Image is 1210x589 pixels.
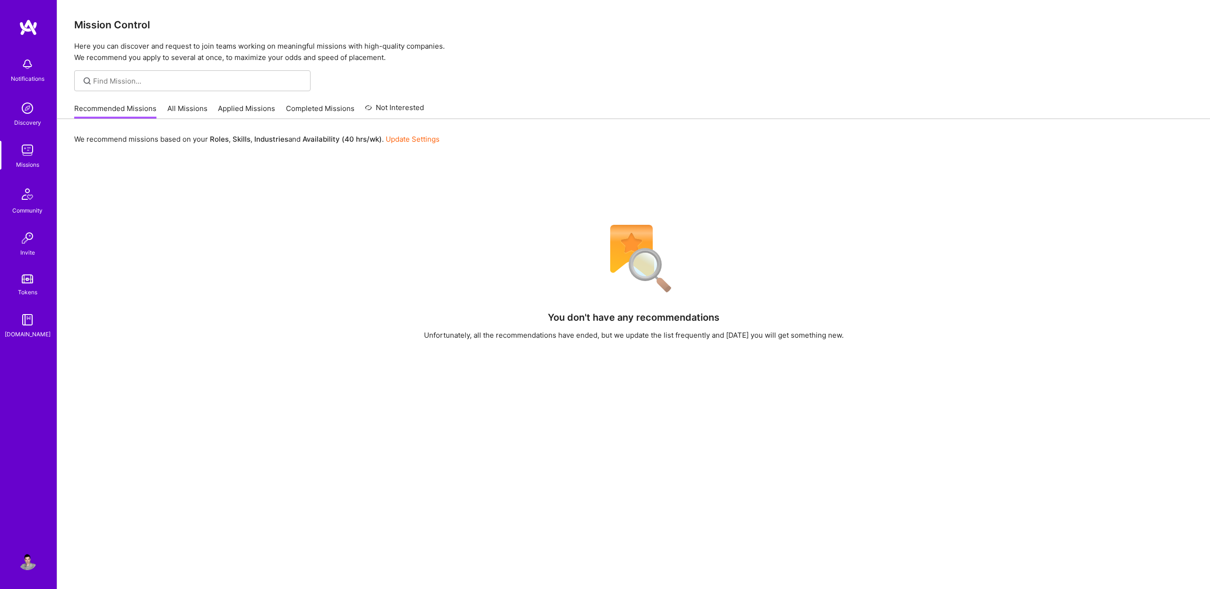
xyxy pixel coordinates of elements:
[5,329,51,339] div: [DOMAIN_NAME]
[74,41,1193,63] p: Here you can discover and request to join teams working on meaningful missions with high-quality ...
[16,551,39,570] a: User Avatar
[14,118,41,128] div: Discovery
[93,76,303,86] input: Find Mission...
[424,330,844,340] div: Unfortunately, all the recommendations have ended, but we update the list frequently and [DATE] y...
[233,135,251,144] b: Skills
[74,103,156,119] a: Recommended Missions
[18,229,37,248] img: Invite
[11,74,44,84] div: Notifications
[548,312,719,323] h4: You don't have any recommendations
[12,205,43,215] div: Community
[18,141,37,160] img: teamwork
[22,274,33,283] img: tokens
[210,135,229,144] b: Roles
[18,551,37,570] img: User Avatar
[386,135,440,144] a: Update Settings
[74,19,1193,31] h3: Mission Control
[82,76,93,86] i: icon SearchGrey
[16,183,39,205] img: Community
[302,135,382,144] b: Availability (40 hrs/wk)
[74,134,440,144] p: We recommend missions based on your , , and .
[254,135,288,144] b: Industries
[18,55,37,74] img: bell
[19,19,38,36] img: logo
[218,103,275,119] a: Applied Missions
[365,102,424,119] a: Not Interested
[18,99,37,118] img: discovery
[286,103,354,119] a: Completed Missions
[16,160,39,170] div: Missions
[594,219,674,299] img: No Results
[18,287,37,297] div: Tokens
[20,248,35,257] div: Invite
[167,103,207,119] a: All Missions
[18,310,37,329] img: guide book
